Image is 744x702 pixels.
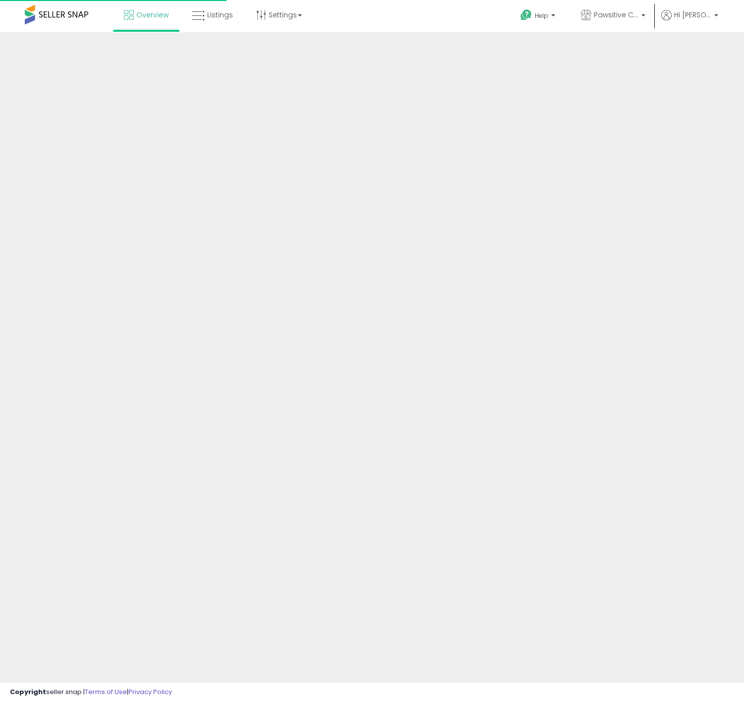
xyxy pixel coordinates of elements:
span: Hi [PERSON_NAME] [674,10,711,20]
a: Help [513,1,565,32]
span: Listings [207,10,233,20]
span: Pawsitive Catitude CA [594,10,638,20]
span: Help [535,11,548,20]
span: Overview [136,10,169,20]
i: Get Help [520,9,532,21]
a: Hi [PERSON_NAME] [661,10,718,32]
